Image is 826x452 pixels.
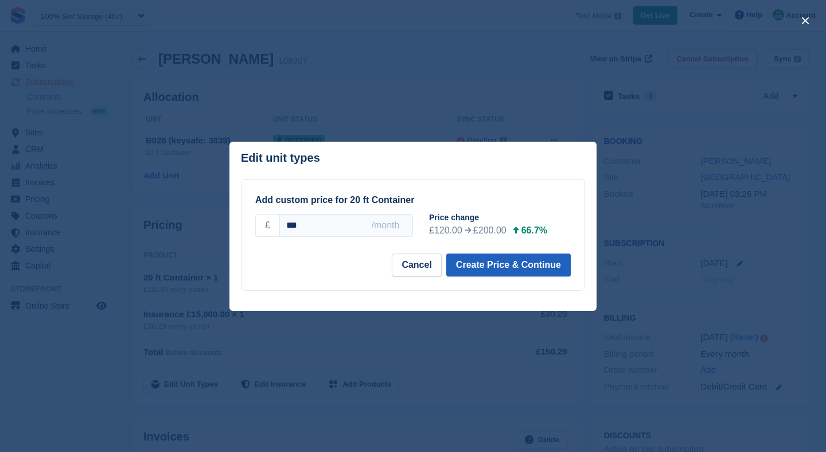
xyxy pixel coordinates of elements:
[473,224,506,237] div: £200.00
[796,11,815,30] button: close
[446,254,571,276] button: Create Price & Continue
[241,151,320,165] p: Edit unit types
[255,193,571,207] div: Add custom price for 20 ft Container
[429,224,462,237] div: £120.00
[521,224,547,237] div: 66.7%
[429,212,580,224] div: Price change
[392,254,441,276] button: Cancel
